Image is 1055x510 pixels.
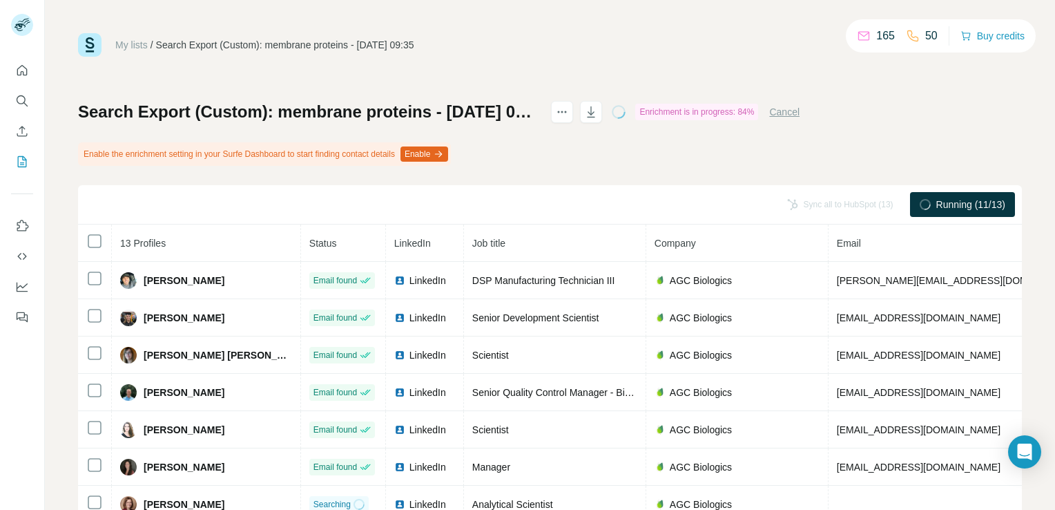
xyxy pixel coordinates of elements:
[472,499,553,510] span: Analytical Scientist
[115,39,148,50] a: My lists
[655,499,666,510] img: company-logo
[837,424,1000,435] span: [EMAIL_ADDRESS][DOMAIN_NAME]
[144,423,224,437] span: [PERSON_NAME]
[472,275,615,286] span: DSP Manufacturing Technician III
[120,238,166,249] span: 13 Profiles
[670,348,732,362] span: AGC Biologics
[472,238,505,249] span: Job title
[655,350,666,361] img: company-logo
[635,104,758,120] div: Enrichment is in progress: 84%
[144,386,224,399] span: [PERSON_NAME]
[409,311,446,325] span: LinkedIn
[394,350,405,361] img: LinkedIn logo
[670,386,732,399] span: AGC Biologics
[120,459,137,475] img: Avatar
[309,238,337,249] span: Status
[837,462,1000,473] span: [EMAIL_ADDRESS][DOMAIN_NAME]
[876,28,895,44] p: 165
[655,424,666,435] img: company-logo
[655,312,666,323] img: company-logo
[144,460,224,474] span: [PERSON_NAME]
[670,460,732,474] span: AGC Biologics
[400,147,448,162] button: Enable
[78,142,451,166] div: Enable the enrichment setting in your Surfe Dashboard to start finding contact details
[394,424,405,435] img: LinkedIn logo
[837,238,861,249] span: Email
[11,88,33,113] button: Search
[11,244,33,269] button: Use Surfe API
[472,462,510,473] span: Manager
[313,461,357,473] span: Email found
[11,305,33,330] button: Feedback
[655,238,696,249] span: Company
[472,387,672,398] span: Senior Quality Control Manager - Biochemistry
[670,274,732,287] span: AGC Biologics
[472,350,509,361] span: Scientist
[313,274,357,287] span: Email found
[670,423,732,437] span: AGC Biologics
[409,274,446,287] span: LinkedIn
[11,214,33,238] button: Use Surfe on LinkedIn
[394,238,431,249] span: LinkedIn
[472,424,509,435] span: Scientist
[394,462,405,473] img: LinkedIn logo
[11,58,33,83] button: Quick start
[837,312,1000,323] span: [EMAIL_ADDRESS][DOMAIN_NAME]
[394,387,405,398] img: LinkedIn logo
[655,387,666,398] img: company-logo
[409,460,446,474] span: LinkedIn
[144,274,224,287] span: [PERSON_NAME]
[120,272,137,289] img: Avatar
[120,310,137,326] img: Avatar
[409,386,446,399] span: LinkedIn
[313,349,357,361] span: Email found
[120,422,137,438] img: Avatar
[936,198,1005,211] span: Running (11/13)
[78,101,539,123] h1: Search Export (Custom): membrane proteins - [DATE] 09:35
[313,424,357,436] span: Email found
[769,105,800,119] button: Cancel
[551,101,573,123] button: actions
[11,149,33,174] button: My lists
[120,347,137,363] img: Avatar
[837,350,1000,361] span: [EMAIL_ADDRESS][DOMAIN_NAME]
[144,348,292,362] span: [PERSON_NAME] [PERSON_NAME]
[11,274,33,299] button: Dashboard
[78,33,101,57] img: Surfe Logo
[120,384,137,401] img: Avatar
[409,348,446,362] span: LinkedIn
[655,462,666,473] img: company-logo
[409,423,446,437] span: LinkedIn
[960,26,1025,46] button: Buy credits
[394,275,405,286] img: LinkedIn logo
[156,38,414,52] div: Search Export (Custom): membrane proteins - [DATE] 09:35
[144,311,224,325] span: [PERSON_NAME]
[313,312,357,324] span: Email found
[670,311,732,325] span: AGC Biologics
[11,119,33,144] button: Enrich CSV
[151,38,153,52] li: /
[472,312,599,323] span: Senior Development Scientist
[837,387,1000,398] span: [EMAIL_ADDRESS][DOMAIN_NAME]
[394,312,405,323] img: LinkedIn logo
[925,28,938,44] p: 50
[394,499,405,510] img: LinkedIn logo
[655,275,666,286] img: company-logo
[1008,435,1041,469] div: Open Intercom Messenger
[313,386,357,399] span: Email found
